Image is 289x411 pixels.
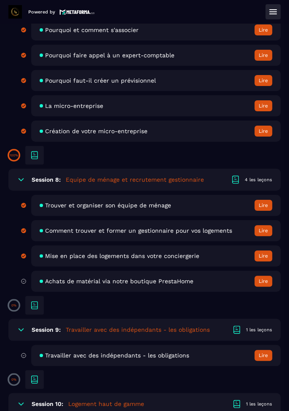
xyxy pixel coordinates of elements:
[32,176,61,183] h6: Session 8:
[11,378,16,381] p: 0%
[254,50,272,61] button: Lire
[254,276,272,287] button: Lire
[254,250,272,261] button: Lire
[45,352,189,359] span: Travailler avec des indépendants - les obligations
[45,52,174,59] span: Pourquoi faire appel à un expert-comptable
[45,202,171,209] span: Trouver et organiser son équipe de ménage
[254,225,272,236] button: Lire
[246,327,272,333] div: 1 les leçons
[254,75,272,86] button: Lire
[254,24,272,35] button: Lire
[66,325,210,334] h5: Travailler avec des indépendants - les obligations
[45,278,193,285] span: Achats de matérial via notre boutique PrestaHome
[245,177,272,183] div: 4 les leçons
[28,9,55,15] p: Powered by
[246,401,272,407] div: 1 les leçons
[66,175,204,184] h5: Equipe de ménage et recrutement gestionnaire
[45,27,139,33] span: Pourquoi et comment s'associer
[254,350,272,361] button: Lire
[32,326,61,333] h6: Session 9:
[10,153,18,157] p: 100%
[11,304,16,307] p: 0%
[45,253,199,259] span: Mise en place des logements dans votre conciergerie
[45,102,103,109] span: La micro-entreprise
[254,200,272,211] button: Lire
[254,126,272,137] button: Lire
[45,227,232,234] span: Comment trouver et former un gestionnaire pour vos logements
[59,8,95,16] img: logo
[45,128,147,134] span: Création de votre micro-entreprise
[45,77,156,84] span: Pourquoi faut-il créer un prévisionnel
[32,400,63,407] h6: Session 10:
[254,100,272,111] button: Lire
[8,5,22,19] img: logo-branding
[68,400,144,408] h5: Logement haut de gamme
